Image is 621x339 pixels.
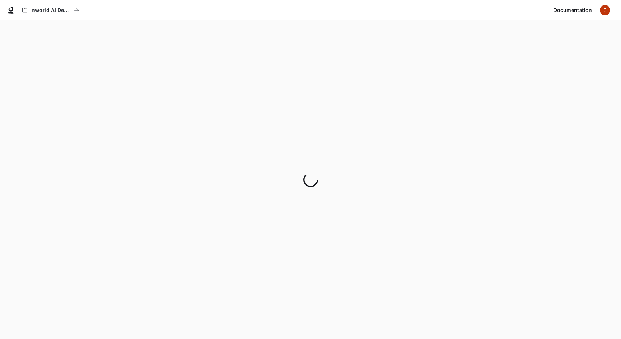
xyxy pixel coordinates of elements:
button: All workspaces [19,3,82,17]
img: User avatar [600,5,610,15]
button: User avatar [598,3,612,17]
a: Documentation [550,3,595,17]
span: Documentation [553,6,592,15]
p: Inworld AI Demos [30,7,71,13]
